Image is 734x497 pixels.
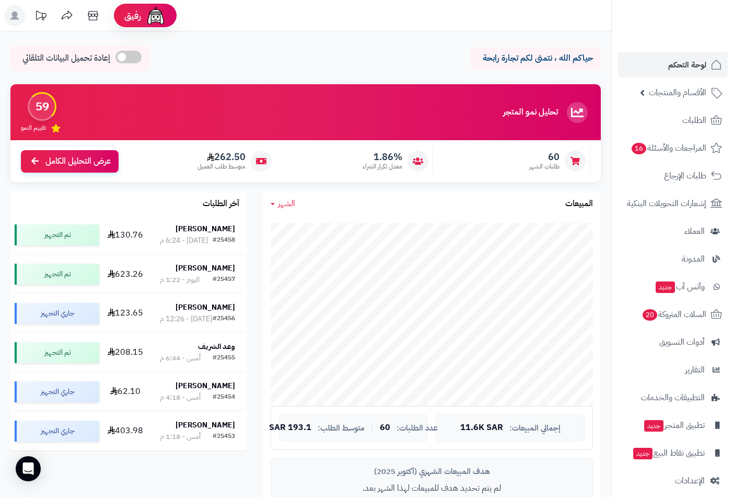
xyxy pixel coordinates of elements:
[176,420,235,431] strong: [PERSON_NAME]
[668,58,706,72] span: لوحة التحكم
[618,357,728,382] a: التقارير
[271,198,295,210] a: الشهر
[656,281,675,293] span: جديد
[684,224,705,239] span: العملاء
[160,432,201,442] div: أمس - 1:18 م
[213,432,235,442] div: #25453
[618,52,728,77] a: لوحة التحكم
[565,199,593,209] h3: المبيعات
[103,255,148,293] td: 623.26
[15,224,99,245] div: تم التجهيز
[618,135,728,161] a: المراجعات والأسئلة16
[213,353,235,364] div: #25455
[103,216,148,254] td: 130.76
[618,302,728,327] a: السلات المتروكة20
[15,303,99,324] div: جاري التجهيز
[176,302,235,313] strong: [PERSON_NAME]
[649,85,706,100] span: الأقسام والمنتجات
[478,52,593,64] p: حياكم الله ، نتمنى لكم تجارة رابحة
[176,223,235,234] strong: [PERSON_NAME]
[529,151,560,163] span: 60
[685,363,705,377] span: التقارير
[15,381,99,402] div: جاري التجهيز
[145,5,166,26] img: ai-face.png
[397,424,438,433] span: عدد الطلبات:
[197,162,246,171] span: متوسط طلب العميل
[655,279,705,294] span: وآتس آب
[124,9,141,22] span: رفيق
[659,335,705,349] span: أدوات التسويق
[15,264,99,285] div: تم التجهيز
[22,52,110,64] span: إعادة تحميل البيانات التلقائي
[15,421,99,442] div: جاري التجهيز
[664,168,706,183] span: طلبات الإرجاع
[279,482,585,494] p: لم يتم تحديد هدف للمبيعات لهذا الشهر بعد.
[682,252,705,266] span: المدونة
[103,333,148,372] td: 208.15
[618,191,728,216] a: إشعارات التحويلات البنكية
[642,307,706,322] span: السلات المتروكة
[675,473,705,488] span: الإعدادات
[278,197,295,210] span: الشهر
[279,466,585,477] div: هدف المبيعات الشهري (أكتوبر 2025)
[503,108,558,117] h3: تحليل نمو المتجر
[632,143,646,154] span: 16
[21,123,46,132] span: تقييم النمو
[160,314,212,324] div: [DATE] - 12:26 م
[45,155,111,167] span: عرض التحليل الكامل
[627,196,706,211] span: إشعارات التحويلات البنكية
[509,424,561,433] span: إجمالي المبيعات:
[529,162,560,171] span: طلبات الشهر
[203,199,239,209] h3: آخر الطلبات
[643,309,657,321] span: 20
[618,108,728,133] a: الطلبات
[371,424,374,432] span: |
[160,275,200,285] div: اليوم - 1:22 م
[103,294,148,333] td: 123.65
[28,5,54,29] a: تحديثات المنصة
[618,413,728,438] a: تطبيق المتجرجديد
[197,151,246,163] span: 262.50
[682,113,706,128] span: الطلبات
[618,330,728,355] a: أدوات التسويق
[633,448,653,459] span: جديد
[631,141,706,155] span: المراجعات والأسئلة
[213,392,235,403] div: #25454
[176,380,235,391] strong: [PERSON_NAME]
[213,275,235,285] div: #25457
[618,468,728,493] a: الإعدادات
[213,235,235,246] div: #25458
[318,424,365,433] span: متوسط الطلب:
[160,392,201,403] div: أمس - 4:18 م
[644,420,663,432] span: جديد
[198,341,235,352] strong: وعد الشريف
[176,263,235,274] strong: [PERSON_NAME]
[103,412,148,450] td: 403.98
[460,423,503,433] span: 11.6K SAR
[618,163,728,188] a: طلبات الإرجاع
[380,423,390,433] span: 60
[15,342,99,363] div: تم التجهيز
[160,235,208,246] div: [DATE] - 6:24 م
[103,372,148,411] td: 62.10
[618,440,728,466] a: تطبيق نقاط البيعجديد
[641,390,705,405] span: التطبيقات والخدمات
[363,151,402,163] span: 1.86%
[269,423,311,433] span: 193.1 SAR
[21,150,119,173] a: عرض التحليل الكامل
[16,456,41,481] div: Open Intercom Messenger
[213,314,235,324] div: #25456
[618,219,728,244] a: العملاء
[632,446,705,460] span: تطبيق نقاط البيع
[643,418,705,433] span: تطبيق المتجر
[363,162,402,171] span: معدل تكرار الشراء
[618,246,728,272] a: المدونة
[618,274,728,299] a: وآتس آبجديد
[160,353,201,364] div: أمس - 6:44 م
[618,385,728,410] a: التطبيقات والخدمات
